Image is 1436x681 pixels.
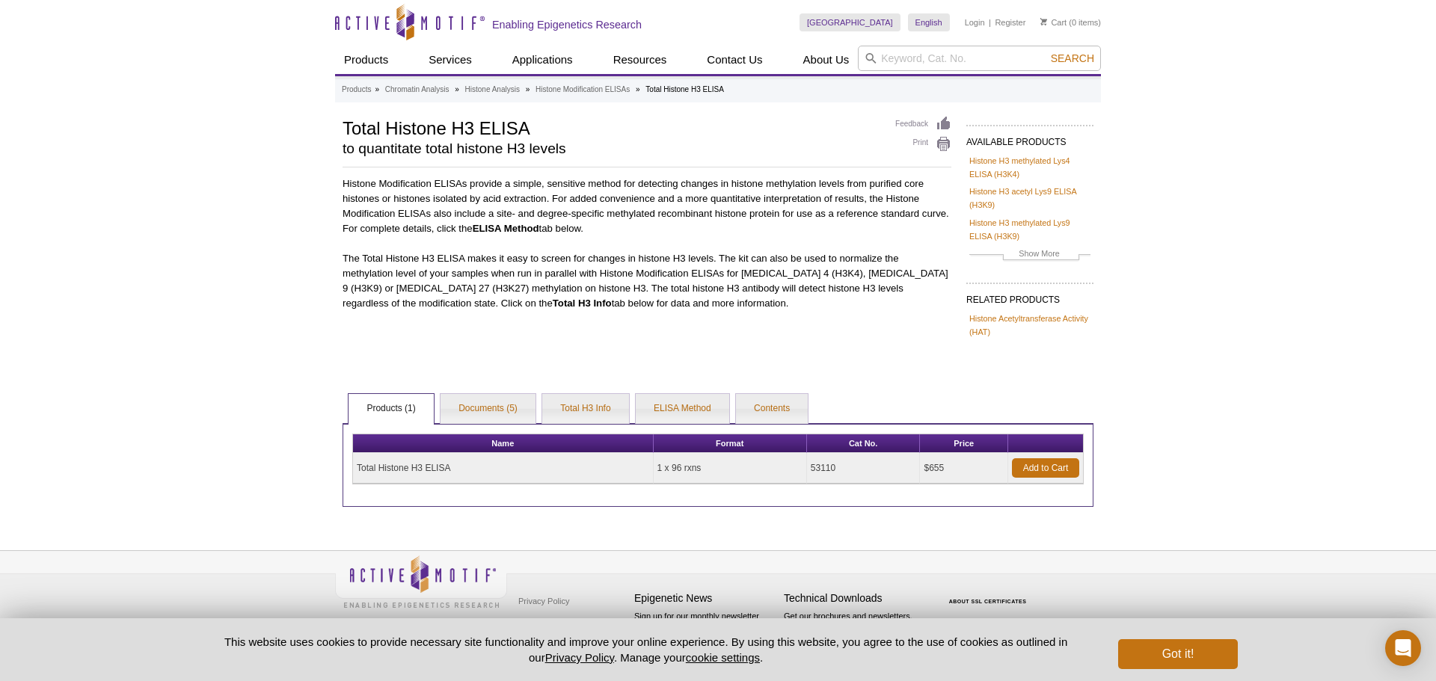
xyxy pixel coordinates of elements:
a: Add to Cart [1012,458,1079,478]
a: Documents (5) [441,394,536,424]
h2: to quantitate total histone H3 levels [343,142,880,155]
a: Histone Acetyltransferase Activity (HAT) [969,312,1090,339]
a: Histone Analysis [465,83,520,96]
a: Login [965,17,985,28]
a: Feedback [895,116,951,132]
a: Terms & Conditions [515,612,593,635]
h4: Epigenetic News [634,592,776,605]
th: Cat No. [807,434,921,453]
a: Contact Us [698,46,771,74]
a: Contents [736,394,808,424]
a: Show More [969,247,1090,264]
button: Search [1046,52,1099,65]
h4: Technical Downloads [784,592,926,605]
td: 53110 [807,453,921,484]
button: Got it! [1118,639,1238,669]
li: (0 items) [1040,13,1101,31]
p: Get our brochures and newsletters, or request them by mail. [784,610,926,648]
a: Chromatin Analysis [385,83,449,96]
li: » [455,85,459,93]
span: Search [1051,52,1094,64]
a: Histone H3 methylated Lys9 ELISA (H3K9) [969,216,1090,243]
img: Active Motif, [335,551,507,611]
th: Price [920,434,1008,453]
a: Products [342,83,371,96]
p: The Total Histone H3 ELISA makes it easy to screen for changes in histone H3 levels. The kit can ... [343,251,951,311]
a: Applications [503,46,582,74]
a: English [908,13,950,31]
input: Keyword, Cat. No. [858,46,1101,71]
a: Register [995,17,1025,28]
a: About Us [794,46,859,74]
h2: RELATED PRODUCTS [966,283,1093,309]
li: » [375,85,379,93]
td: $655 [920,453,1008,484]
a: [GEOGRAPHIC_DATA] [800,13,900,31]
a: Products (1) [349,394,433,424]
a: Print [895,136,951,152]
a: Total H3 Info [542,394,628,424]
th: Format [654,434,807,453]
p: This website uses cookies to provide necessary site functionality and improve your online experie... [198,634,1093,665]
a: Histone H3 methylated Lys4 ELISA (H3K4) [969,154,1090,181]
li: » [526,85,530,93]
div: Open Intercom Messenger [1385,630,1421,666]
table: Click to Verify - This site chose Symantec SSL for secure e-commerce and confidential communicati... [933,577,1046,610]
li: » [636,85,640,93]
a: Cart [1040,17,1067,28]
a: Services [420,46,481,74]
a: Histone H3 acetyl Lys9 ELISA (H3K9) [969,185,1090,212]
img: Your Cart [1040,18,1047,25]
a: ELISA Method [636,394,729,424]
li: | [989,13,991,31]
a: ABOUT SSL CERTIFICATES [949,599,1027,604]
a: Histone Modification ELISAs [536,83,630,96]
h2: AVAILABLE PRODUCTS [966,125,1093,152]
h2: Enabling Epigenetics Research [492,18,642,31]
strong: Total H3 Info [553,298,612,309]
strong: ELISA Method [473,223,539,234]
p: Sign up for our monthly newsletter highlighting recent publications in the field of epigenetics. [634,610,776,661]
h1: Total Histone H3 ELISA [343,116,880,138]
button: cookie settings [686,651,760,664]
th: Name [353,434,654,453]
a: Privacy Policy [545,651,614,664]
a: Products [335,46,397,74]
td: Total Histone H3 ELISA [353,453,654,484]
p: Histone Modification ELISAs provide a simple, sensitive method for detecting changes in histone m... [343,176,951,236]
a: Resources [604,46,676,74]
li: Total Histone H3 ELISA [645,85,724,93]
a: Privacy Policy [515,590,573,612]
td: 1 x 96 rxns [654,453,807,484]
